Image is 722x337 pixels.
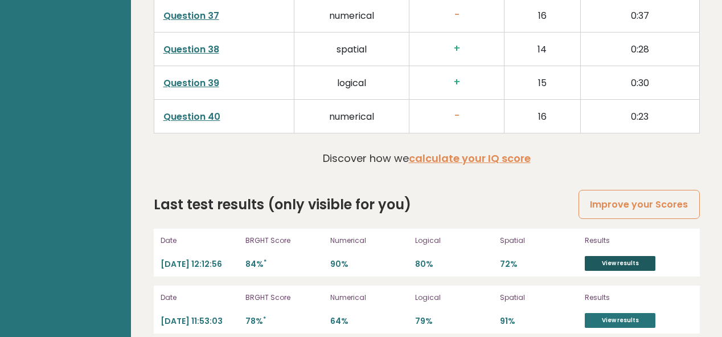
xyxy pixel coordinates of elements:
[415,316,493,327] p: 79%
[163,110,220,123] a: Question 40
[330,316,408,327] p: 64%
[504,66,580,100] td: 15
[330,259,408,270] p: 90%
[245,316,323,327] p: 78%
[161,316,239,327] p: [DATE] 11:53:03
[500,293,578,303] p: Spatial
[409,151,531,165] a: calculate your IQ score
[580,33,699,66] td: 0:28
[585,313,655,328] a: View results
[415,259,493,270] p: 80%
[500,236,578,246] p: Spatial
[579,190,699,219] a: Improve your Scores
[163,9,219,22] a: Question 37
[245,236,323,246] p: BRGHT Score
[585,236,692,246] p: Results
[294,100,409,133] td: numerical
[585,293,692,303] p: Results
[163,43,219,56] a: Question 38
[419,76,495,88] h3: +
[294,33,409,66] td: spatial
[415,236,493,246] p: Logical
[154,194,411,215] h2: Last test results (only visible for you)
[585,256,655,271] a: View results
[161,259,239,270] p: [DATE] 12:12:56
[419,110,495,122] h3: -
[163,76,219,90] a: Question 39
[504,100,580,133] td: 16
[245,259,323,270] p: 84%
[330,236,408,246] p: Numerical
[323,151,531,166] p: Discover how we
[161,236,239,246] p: Date
[500,316,578,327] p: 91%
[294,66,409,100] td: logical
[330,293,408,303] p: Numerical
[245,293,323,303] p: BRGHT Score
[580,100,699,133] td: 0:23
[419,9,495,21] h3: -
[580,66,699,100] td: 0:30
[161,293,239,303] p: Date
[504,33,580,66] td: 14
[500,259,578,270] p: 72%
[419,43,495,55] h3: +
[415,293,493,303] p: Logical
